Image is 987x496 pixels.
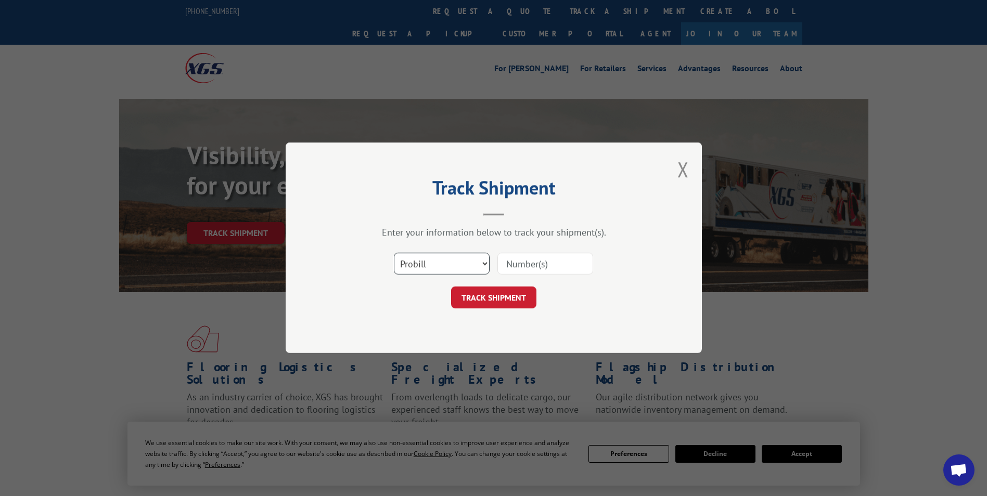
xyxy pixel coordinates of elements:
div: Open chat [943,454,975,486]
button: TRACK SHIPMENT [451,287,536,309]
div: Enter your information below to track your shipment(s). [338,227,650,239]
input: Number(s) [497,253,593,275]
h2: Track Shipment [338,180,650,200]
button: Close modal [677,155,689,183]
